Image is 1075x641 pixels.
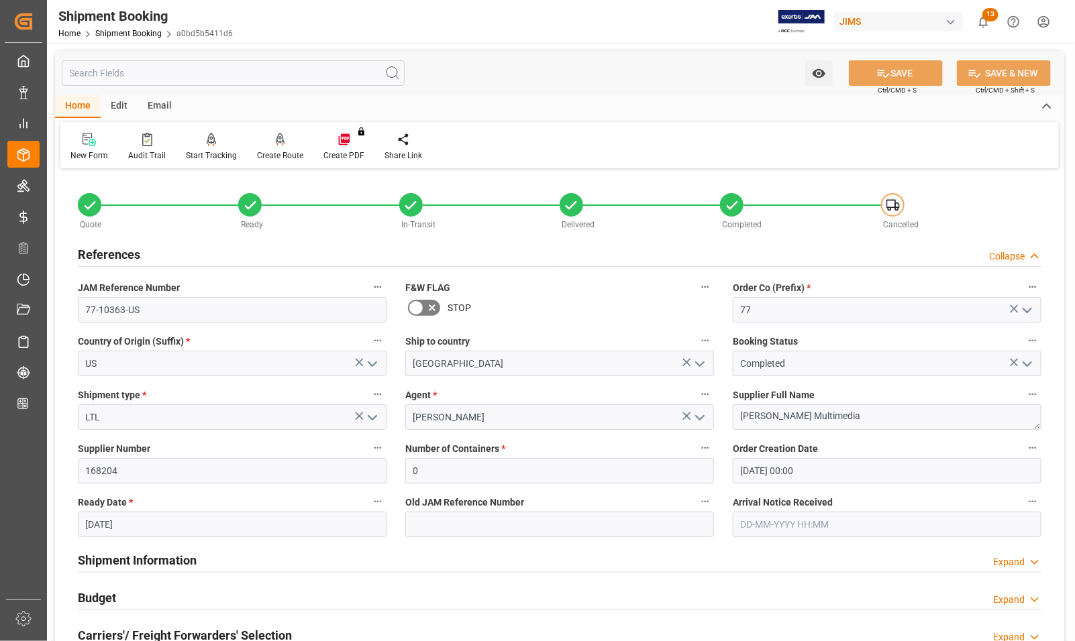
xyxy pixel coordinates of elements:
button: open menu [362,407,382,428]
button: open menu [689,407,709,428]
span: Quote [81,220,102,229]
button: Booking Status [1024,332,1041,349]
span: In-Transit [401,220,436,229]
span: Completed [723,220,762,229]
span: Shipment type [78,388,146,402]
span: JAM Reference Number [78,281,180,295]
button: show 13 new notifications [968,7,999,37]
span: Old JAM Reference Number [405,496,524,510]
span: Delivered [562,220,595,229]
span: Ctrl/CMD + S [878,85,917,95]
div: Collapse [989,249,1025,264]
button: Country of Origin (Suffix) * [369,332,387,349]
span: Supplier Number [78,442,150,456]
span: 13 [982,8,999,21]
button: open menu [1017,300,1037,320]
div: New Form [70,150,108,162]
button: Ready Date * [369,493,387,510]
div: Start Tracking [186,150,237,162]
span: Ctrl/CMD + Shift + S [976,85,1035,95]
h2: References [78,245,140,264]
button: JIMS [834,9,968,34]
img: Exertis%20JAM%20-%20Email%20Logo.jpg_1722504956.jpg [778,10,825,34]
textarea: [PERSON_NAME] Multimedia [733,404,1041,430]
button: Help Center [999,7,1029,37]
div: Create Route [257,150,303,162]
span: Order Creation Date [733,442,818,456]
button: open menu [362,353,382,374]
div: Share Link [385,150,422,162]
button: Number of Containers * [697,439,714,457]
span: Ready Date [78,496,133,510]
button: Supplier Full Name [1024,386,1041,403]
button: open menu [805,60,833,86]
span: Agent [405,388,437,402]
h2: Budget [78,589,116,607]
button: Arrival Notice Received [1024,493,1041,510]
button: open menu [689,353,709,374]
span: Ready [241,220,263,229]
button: Supplier Number [369,439,387,457]
div: Home [55,95,101,118]
span: Country of Origin (Suffix) [78,335,190,349]
button: Old JAM Reference Number [697,493,714,510]
div: Shipment Booking [58,6,233,26]
button: JAM Reference Number [369,278,387,296]
input: DD-MM-YYYY HH:MM [733,458,1041,483]
button: SAVE [849,60,943,86]
div: Edit [101,95,138,118]
button: Shipment type * [369,386,387,403]
div: JIMS [834,12,963,32]
span: Number of Containers [405,442,505,456]
span: Supplier Full Name [733,388,815,402]
h2: Shipment Information [78,551,197,569]
span: Ship to country [405,335,470,349]
button: Ship to country [697,332,714,349]
button: Order Co (Prefix) * [1024,278,1041,296]
span: Booking Status [733,335,798,349]
button: Agent * [697,386,714,403]
button: open menu [1017,353,1037,374]
span: Arrival Notice Received [733,496,833,510]
div: Audit Trail [128,150,166,162]
input: DD-MM-YYYY HH:MM [733,512,1041,537]
span: STOP [448,301,471,315]
button: SAVE & NEW [957,60,1051,86]
input: DD-MM-YYYY [78,512,387,537]
span: Cancelled [883,220,919,229]
button: F&W FLAG [697,278,714,296]
a: Home [58,29,81,38]
div: Email [138,95,182,118]
input: Type to search/select [78,351,387,376]
div: Expand [993,593,1025,607]
a: Shipment Booking [95,29,162,38]
div: Expand [993,555,1025,569]
input: Search Fields [62,60,405,86]
span: Order Co (Prefix) [733,281,811,295]
span: F&W FLAG [405,281,450,295]
button: Order Creation Date [1024,439,1041,457]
